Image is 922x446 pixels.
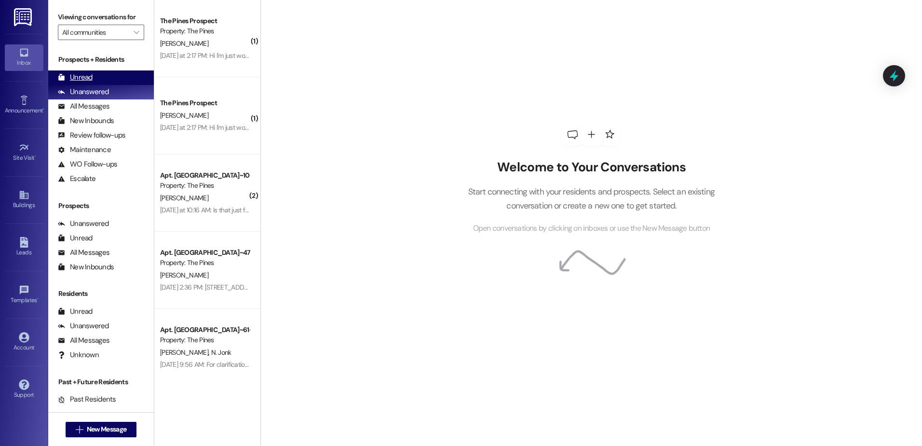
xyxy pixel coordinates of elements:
div: [DATE] at 2:17 PM: Hi I'm just wondering when I'll be getting my security deposit back from sprin... [160,51,456,60]
div: Past Residents [58,394,116,404]
span: Open conversations by clicking on inboxes or use the New Message button [473,223,710,235]
div: All Messages [58,101,109,111]
div: All Messages [58,248,109,258]
span: [PERSON_NAME] [160,271,208,279]
div: Property: The Pines [160,26,249,36]
div: [DATE] at 2:17 PM: Hi I'm just wondering when I'll be getting my security deposit back from sprin... [160,123,456,132]
div: WO Follow-ups [58,159,117,169]
a: Inbox [5,44,43,70]
div: Unanswered [58,219,109,229]
div: Prospects + Residents [48,55,154,65]
a: Support [5,376,43,403]
span: [PERSON_NAME] [160,348,211,357]
p: Start connecting with your residents and prospects. Select an existing conversation or create a n... [453,185,729,212]
span: [PERSON_NAME] [160,194,208,202]
i:  [76,426,83,433]
span: [PERSON_NAME] [160,111,208,120]
span: New Message [87,424,126,434]
div: Apt. [GEOGRAPHIC_DATA]~47~C, 1 The Pines (Men's) South [160,248,249,258]
div: [DATE] 9:56 AM: For clarification you're saying all the apartments are empty except 75, it's occu... [160,360,437,369]
a: Templates • [5,282,43,308]
img: ResiDesk Logo [14,8,34,26]
div: Property: The Pines [160,181,249,191]
div: Unanswered [58,321,109,331]
div: Apt. [GEOGRAPHIC_DATA]~10~C, 1 The Pines (Women's) North [160,170,249,181]
span: • [43,106,44,112]
h2: Welcome to Your Conversations [453,160,729,175]
a: Account [5,329,43,355]
div: Prospects [48,201,154,211]
a: Site Visit • [5,139,43,166]
a: Buildings [5,187,43,213]
a: Leads [5,234,43,260]
button: New Message [66,422,137,437]
div: The Pines Prospect [160,98,249,108]
div: Unread [58,307,93,317]
div: Unanswered [58,87,109,97]
div: New Inbounds [58,262,114,272]
div: [DATE] 2:36 PM: [STREET_ADDRESS][PERSON_NAME][US_STATE] [160,283,340,292]
div: Past + Future Residents [48,377,154,387]
div: Property: The Pines [160,258,249,268]
div: Review follow-ups [58,130,125,140]
input: All communities [62,25,129,40]
div: All Messages [58,335,109,346]
div: Escalate [58,174,95,184]
div: Unknown [58,350,99,360]
span: • [35,153,36,160]
div: [DATE] at 10:16 AM: Is that just for summer rent? [160,206,291,214]
label: Viewing conversations for [58,10,144,25]
i:  [134,28,139,36]
span: • [37,295,39,302]
div: Unread [58,233,93,243]
div: Apt. [GEOGRAPHIC_DATA]~61~A, 1 The Pines (Men's) South [160,325,249,335]
div: Unread [58,72,93,83]
div: The Pines Prospect [160,16,249,26]
div: Residents [48,289,154,299]
span: N. Jonk [211,348,231,357]
div: New Inbounds [58,116,114,126]
div: Maintenance [58,145,111,155]
span: [PERSON_NAME] [160,39,208,48]
div: Property: The Pines [160,335,249,345]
